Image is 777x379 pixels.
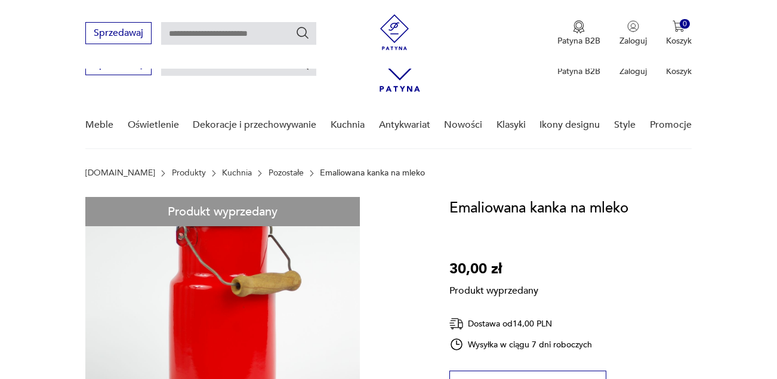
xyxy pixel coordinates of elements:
[619,20,647,47] button: Zaloguj
[128,102,179,148] a: Oświetlenie
[680,19,690,29] div: 0
[673,20,684,32] img: Ikona koszyka
[449,337,593,352] div: Wysyłka w ciągu 7 dni roboczych
[85,61,152,69] a: Sprzedawaj
[650,102,692,148] a: Promocje
[193,102,316,148] a: Dekoracje i przechowywanie
[619,35,647,47] p: Zaloguj
[172,168,206,178] a: Produkty
[85,22,152,44] button: Sprzedawaj
[331,102,365,148] a: Kuchnia
[449,258,538,281] p: 30,00 zł
[627,20,639,32] img: Ikonka użytkownika
[497,102,526,148] a: Klasyki
[449,281,538,297] p: Produkt wyprzedany
[666,20,692,47] button: 0Koszyk
[295,26,310,40] button: Szukaj
[573,20,585,33] img: Ikona medalu
[377,14,412,50] img: Patyna - sklep z meblami i dekoracjami vintage
[449,316,593,331] div: Dostawa od 14,00 PLN
[449,197,628,220] h1: Emaliowana kanka na mleko
[666,35,692,47] p: Koszyk
[320,168,425,178] p: Emaliowana kanka na mleko
[85,30,152,38] a: Sprzedawaj
[85,102,113,148] a: Meble
[444,102,482,148] a: Nowości
[222,168,252,178] a: Kuchnia
[557,20,600,47] a: Ikona medaluPatyna B2B
[666,66,692,77] p: Koszyk
[619,66,647,77] p: Zaloguj
[379,102,430,148] a: Antykwariat
[449,316,464,331] img: Ikona dostawy
[557,66,600,77] p: Patyna B2B
[269,168,304,178] a: Pozostałe
[614,102,636,148] a: Style
[557,20,600,47] button: Patyna B2B
[85,168,155,178] a: [DOMAIN_NAME]
[557,35,600,47] p: Patyna B2B
[539,102,600,148] a: Ikony designu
